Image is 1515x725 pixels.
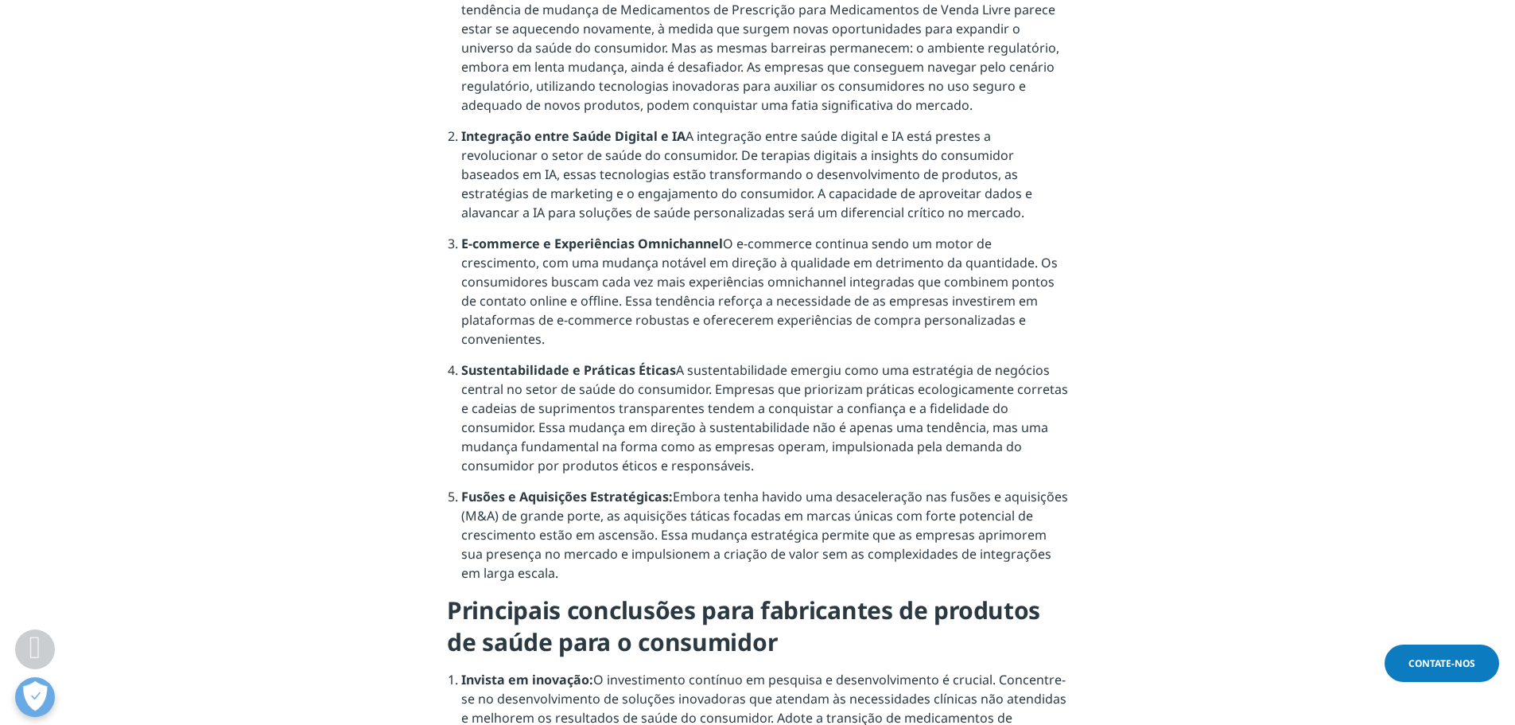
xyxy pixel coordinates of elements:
font: Embora tenha havido uma desaceleração nas fusões e aquisições (M&A) de grande porte, as aquisiçõe... [461,488,1068,582]
font: Sustentabilidade e Práticas Éticas [461,361,676,379]
font: A sustentabilidade emergiu como uma estratégia de negócios central no setor de saúde do consumido... [461,361,1068,474]
a: Contate-nos [1385,645,1499,682]
button: Abrir preferências [15,677,55,717]
font: Invista em inovação: [461,671,593,688]
font: Integração entre Saúde Digital e IA [461,127,686,145]
font: O e-commerce continua sendo um motor de crescimento, com uma mudança notável em direção à qualida... [461,235,1058,348]
font: E-commerce e Experiências Omnichannel [461,235,723,252]
font: Principais conclusões para fabricantes de produtos de saúde para o consumidor [447,594,1040,658]
font: Contate-nos [1408,657,1475,670]
font: Fusões e Aquisições Estratégicas: [461,488,673,505]
font: A integração entre saúde digital e IA está prestes a revolucionar o setor de saúde do consumidor.... [461,127,1032,221]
